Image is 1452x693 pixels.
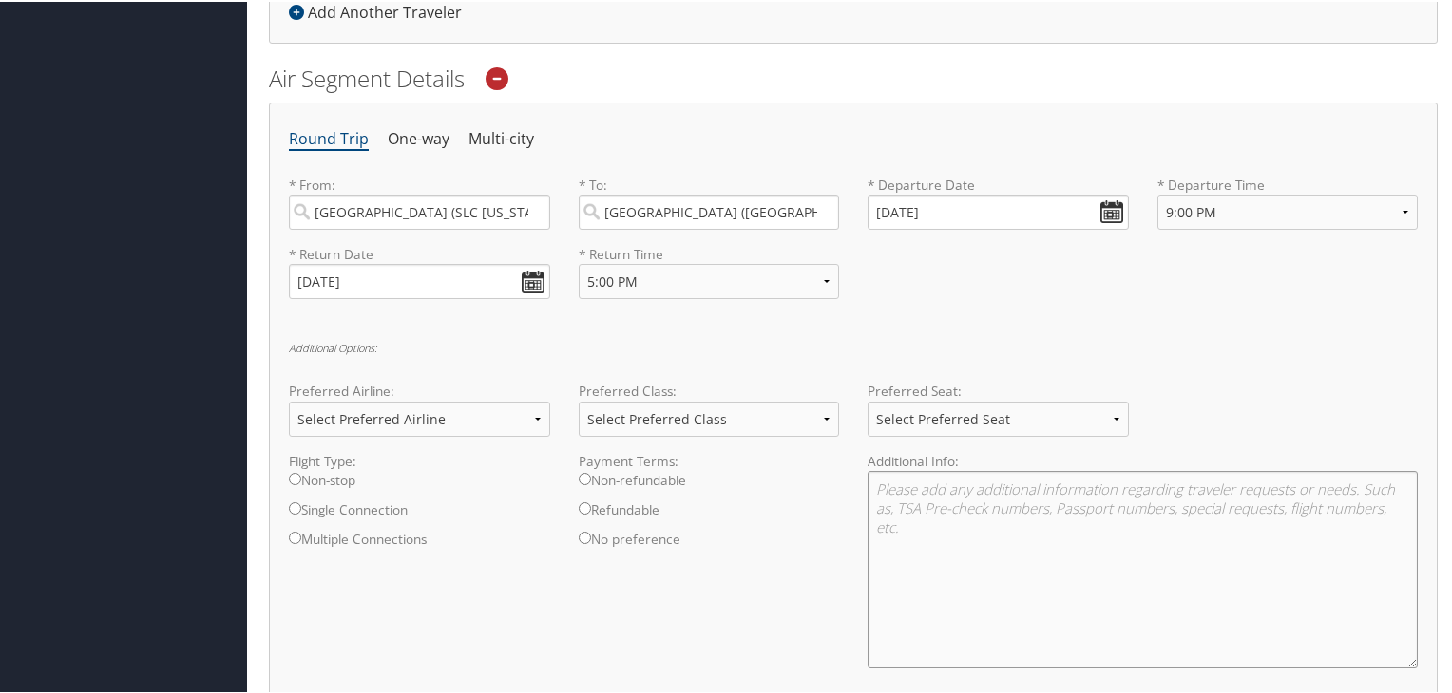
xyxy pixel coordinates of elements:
[289,121,369,155] li: Round Trip
[579,500,591,513] input: Refundable
[289,262,550,297] input: MM/DD/YYYY
[468,121,534,155] li: Multi-city
[289,530,301,542] input: Multiple Connections
[868,380,1129,399] label: Preferred Seat:
[579,243,840,262] label: * Return Time
[579,450,840,469] label: Payment Terms:
[289,469,550,498] label: Non-stop
[289,174,550,228] label: * From:
[579,380,840,399] label: Preferred Class:
[289,243,550,262] label: * Return Date
[289,498,550,528] label: Single Connection
[579,498,840,528] label: Refundable
[289,500,301,513] input: Single Connection
[868,193,1129,228] input: MM/DD/YYYY
[289,193,550,228] input: City or Airport Code
[289,528,550,557] label: Multiple Connections
[289,471,301,483] input: Non-stop
[1157,193,1419,228] select: * Departure Time
[868,450,1418,469] label: Additional Info:
[579,528,840,557] label: No preference
[1157,174,1419,243] label: * Departure Time
[269,61,1438,93] h2: Air Segment Details
[388,121,449,155] li: One-way
[289,450,550,469] label: Flight Type:
[579,469,840,498] label: Non-refundable
[579,174,840,228] label: * To:
[579,471,591,483] input: Non-refundable
[579,193,840,228] input: City or Airport Code
[289,380,550,399] label: Preferred Airline:
[579,530,591,542] input: No preference
[868,174,1129,193] label: * Departure Date
[289,341,1418,351] h6: Additional Options:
